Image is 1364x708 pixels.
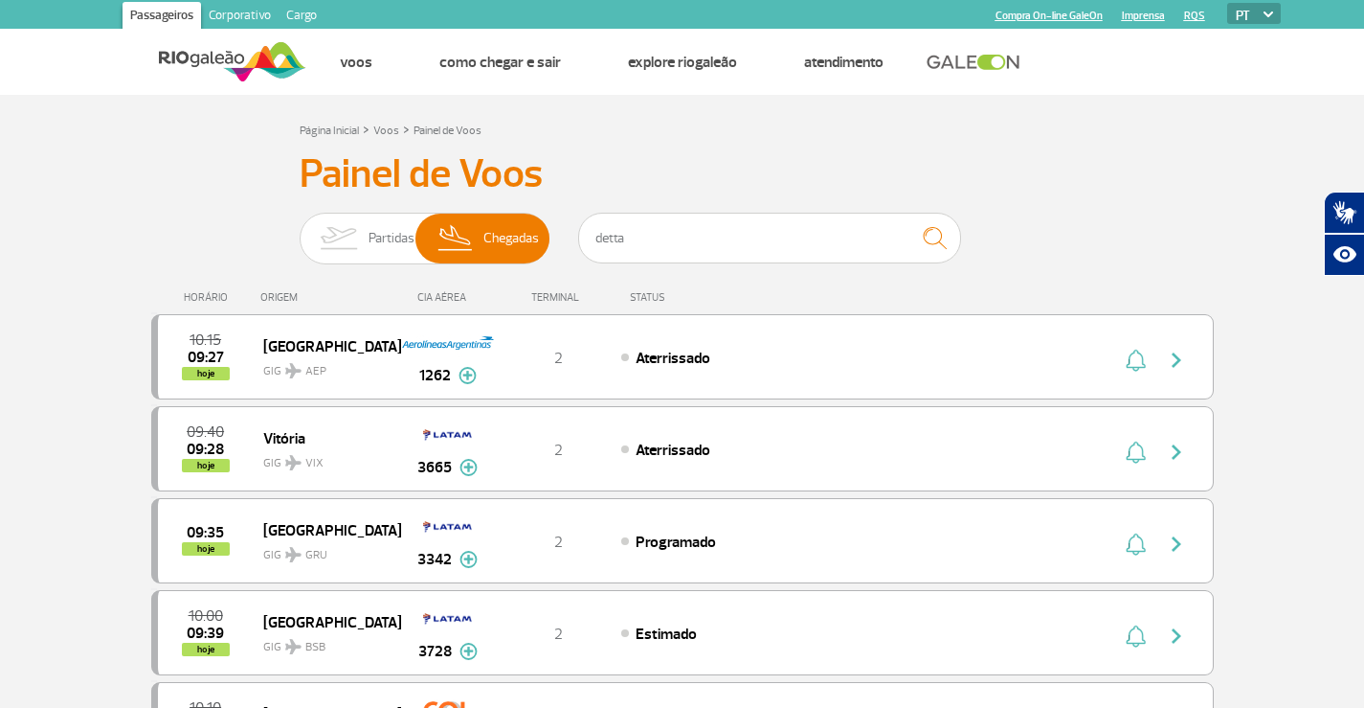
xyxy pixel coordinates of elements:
input: Voo, cidade ou cia aérea [578,213,961,263]
span: hoje [182,542,230,556]
span: AEP [305,363,326,380]
span: hoje [182,643,230,656]
span: BSB [305,639,325,656]
a: Voos [340,53,372,72]
a: Explore RIOgaleão [628,53,737,72]
button: Abrir tradutor de língua de sinais. [1324,192,1364,234]
a: Cargo [279,2,324,33]
span: Vitória [263,425,386,450]
img: sino-painel-voo.svg [1126,625,1146,648]
img: destiny_airplane.svg [285,455,302,470]
span: GIG [263,445,386,472]
span: 2025-08-26 09:39:00 [187,627,224,640]
img: sino-painel-voo.svg [1126,349,1146,372]
a: Voos [373,124,399,138]
span: GIG [263,628,386,656]
img: mais-info-painel-voo.svg [458,367,477,384]
button: Abrir recursos assistivos. [1324,234,1364,276]
div: Plugin de acessibilidade da Hand Talk. [1324,192,1364,276]
a: > [363,118,369,140]
span: 2025-08-26 09:28:00 [187,443,224,456]
img: sino-painel-voo.svg [1126,441,1146,464]
a: Imprensa [1122,10,1165,22]
span: 2025-08-26 10:15:00 [190,333,221,347]
span: 2025-08-26 10:00:00 [189,609,223,623]
img: destiny_airplane.svg [285,363,302,378]
span: Chegadas [483,214,539,263]
span: Estimado [636,625,697,644]
span: Partidas [369,214,414,263]
div: ORIGEM [260,291,400,304]
div: HORÁRIO [157,291,261,304]
a: Corporativo [201,2,279,33]
img: seta-direita-painel-voo.svg [1165,533,1188,556]
a: Passageiros [123,2,201,33]
span: 2025-08-26 09:40:00 [187,425,224,439]
img: destiny_airplane.svg [285,547,302,562]
img: seta-direita-painel-voo.svg [1165,625,1188,648]
span: [GEOGRAPHIC_DATA] [263,517,386,542]
a: Painel de Voos [414,124,481,138]
span: 2 [554,349,563,368]
span: GIG [263,537,386,564]
img: seta-direita-painel-voo.svg [1165,441,1188,464]
img: destiny_airplane.svg [285,639,302,654]
span: hoje [182,367,230,380]
span: 2 [554,625,563,644]
span: VIX [305,455,324,472]
a: Como chegar e sair [439,53,561,72]
span: 2025-08-26 09:27:55 [188,351,224,364]
img: seta-direita-painel-voo.svg [1165,349,1188,372]
img: mais-info-painel-voo.svg [459,459,478,476]
span: 3665 [417,456,452,479]
span: GRU [305,547,327,564]
span: [GEOGRAPHIC_DATA] [263,609,386,634]
img: slider-desembarque [428,214,484,263]
img: mais-info-painel-voo.svg [459,551,478,568]
span: 1262 [419,364,451,387]
div: STATUS [620,291,776,304]
span: Aterrissado [636,349,710,368]
span: [GEOGRAPHIC_DATA] [263,333,386,358]
img: slider-embarque [308,214,369,263]
div: TERMINAL [496,291,620,304]
span: 2025-08-26 09:35:00 [187,526,224,539]
a: RQS [1184,10,1205,22]
span: Aterrissado [636,441,710,460]
img: mais-info-painel-voo.svg [459,643,478,660]
span: 2 [554,533,563,552]
h3: Painel de Voos [300,150,1065,198]
span: 3728 [418,640,452,663]
a: > [403,118,410,140]
a: Atendimento [804,53,883,72]
div: CIA AÉREA [400,291,496,304]
span: hoje [182,459,230,472]
span: 2 [554,441,563,460]
span: GIG [263,353,386,380]
img: sino-painel-voo.svg [1126,533,1146,556]
a: Página Inicial [300,124,359,138]
span: Programado [636,533,716,552]
span: 3342 [417,548,452,571]
a: Compra On-line GaleOn [995,10,1103,22]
